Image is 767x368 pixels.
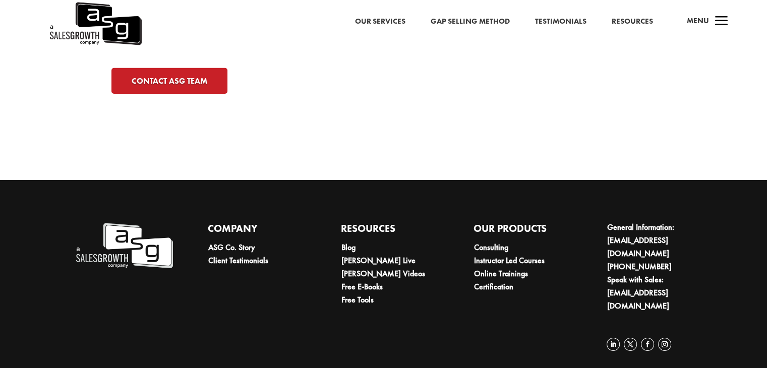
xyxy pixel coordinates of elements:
a: Follow on Facebook [641,338,654,351]
h4: Company [208,221,306,241]
a: Follow on LinkedIn [607,338,620,351]
a: [PERSON_NAME] Videos [341,268,425,279]
a: Free E-Books [341,281,383,292]
a: Online Trainings [474,268,528,279]
span: a [712,12,732,32]
li: Speak with Sales: [607,273,705,313]
a: [PHONE_NUMBER] [607,261,672,272]
a: Consulting [474,242,508,253]
a: Free Tools [341,294,374,305]
a: Testimonials [535,15,586,28]
img: A Sales Growth Company [75,221,173,271]
a: Gap Selling Method [431,15,510,28]
a: Client Testimonials [208,255,268,266]
a: Contact ASG Team [111,68,227,94]
a: [PERSON_NAME] Live [341,255,416,266]
a: Instructor Led Courses [474,255,545,266]
a: Blog [341,242,356,253]
a: Certification [474,281,513,292]
a: [EMAIL_ADDRESS][DOMAIN_NAME] [607,235,669,259]
a: ASG Co. Story [208,242,255,253]
a: [EMAIL_ADDRESS][DOMAIN_NAME] [607,287,669,311]
h4: Our Products [474,221,572,241]
li: General Information: [607,221,705,260]
span: Menu [687,16,709,26]
a: Our Services [355,15,405,28]
a: Resources [612,15,653,28]
h4: Resources [341,221,439,241]
a: Follow on Instagram [658,338,671,351]
a: Follow on X [624,338,637,351]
